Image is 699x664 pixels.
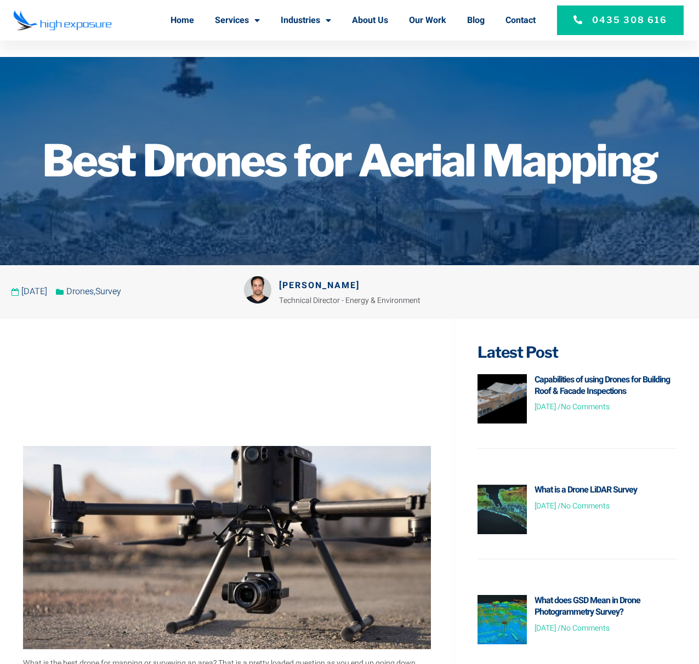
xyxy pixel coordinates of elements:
span: No Comments [558,500,610,512]
a: What does GSD Mean in Drone Photogrammetry Survey? [535,594,640,619]
a: Capabilities of using Drones for Building Roof & Facade Inspections [535,373,670,398]
nav: Menu [123,6,536,35]
a: What is a Drone LiDAR Survey [535,483,637,496]
a: Our Work [409,6,446,35]
p: Technical Director - Energy & Environment [279,295,441,307]
h1: Best Drones for Aerial Mapping [5,139,694,183]
span: , [66,285,121,298]
h4: Latest Post [478,342,676,363]
a: About Us [352,6,388,35]
a: [DATE] [11,285,47,299]
h1: What is the Best Drone for Mapping [23,350,431,438]
span: [DATE] [535,622,556,634]
img: DJI M300 P1 Mapping Drone [23,446,431,650]
span: [DATE] [535,401,556,413]
h6: [PERSON_NAME] [279,279,441,292]
a: Home [171,6,194,35]
img: Picture of Michael Picco [244,276,271,304]
span: 0435 308 616 [592,14,667,27]
time: [DATE] [21,285,47,298]
span: [DATE] [535,500,556,512]
a: Drones [66,285,94,298]
img: Final-Logo copy [13,10,112,31]
a: Industries [281,6,331,35]
a: 0435 308 616 [557,5,684,35]
span: No Comments [558,401,610,413]
a: drone lidar [478,484,527,534]
img: drone lidar [454,484,550,534]
a: Services [215,6,260,35]
a: Contact [505,6,536,35]
a: Blog [467,6,485,35]
span: No Comments [558,622,610,634]
a: Survey [95,285,121,298]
